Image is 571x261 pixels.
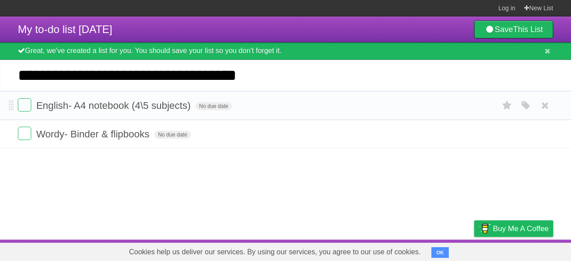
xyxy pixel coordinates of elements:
[120,243,430,261] span: Cookies help us deliver our services. By using our services, you agree to our use of cookies.
[18,127,31,140] label: Done
[474,220,553,237] a: Buy me a coffee
[463,242,486,259] a: Privacy
[36,128,152,140] span: Wordy- Binder & flipbooks
[154,131,190,139] span: No due date
[356,242,374,259] a: About
[499,98,516,113] label: Star task
[432,242,452,259] a: Terms
[497,242,553,259] a: Suggest a feature
[474,21,553,38] a: SaveThis List
[493,221,549,236] span: Buy me a coffee
[195,102,232,110] span: No due date
[18,23,112,35] span: My to-do list [DATE]
[431,247,449,258] button: OK
[479,221,491,236] img: Buy me a coffee
[36,100,193,111] span: English- A4 notebook (4\5 subjects)
[513,25,543,34] b: This List
[18,98,31,112] label: Done
[385,242,421,259] a: Developers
